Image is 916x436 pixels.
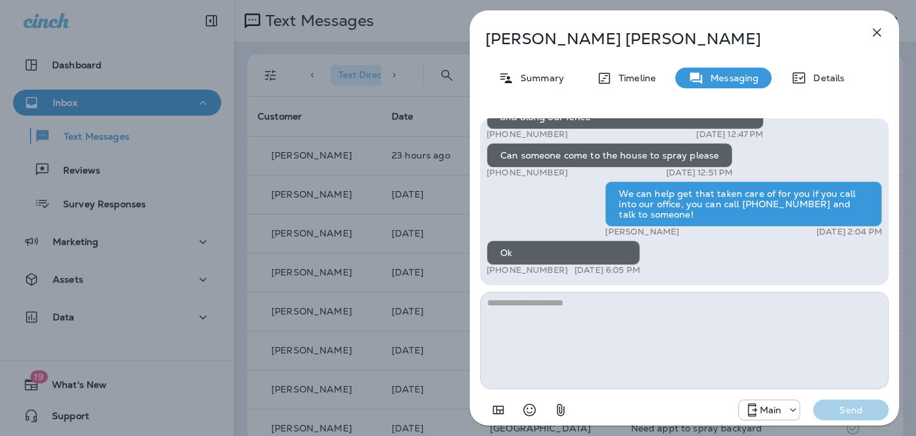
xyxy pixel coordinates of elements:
p: [DATE] 12:51 PM [666,168,733,178]
p: [PHONE_NUMBER] [487,168,568,178]
div: Can someone come to the house to spray please [487,143,733,168]
p: Messaging [704,73,759,83]
p: [PHONE_NUMBER] [487,265,568,276]
button: Select an emoji [517,397,543,423]
p: [DATE] 12:47 PM [696,129,763,140]
div: We can help get that taken care of for you if you call into our office, you can call [PHONE_NUMBE... [605,181,882,227]
button: Add in a premade template [485,397,511,423]
p: [DATE] 6:05 PM [574,265,640,276]
p: Main [760,405,782,415]
p: Timeline [612,73,656,83]
p: [DATE] 2:04 PM [816,227,882,237]
p: [PERSON_NAME] [605,227,679,237]
p: Summary [514,73,564,83]
div: +1 (817) 482-3792 [739,402,800,418]
div: Ok [487,240,640,265]
p: Details [807,73,844,83]
p: [PHONE_NUMBER] [487,129,568,140]
p: [PERSON_NAME] [PERSON_NAME] [485,30,841,48]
